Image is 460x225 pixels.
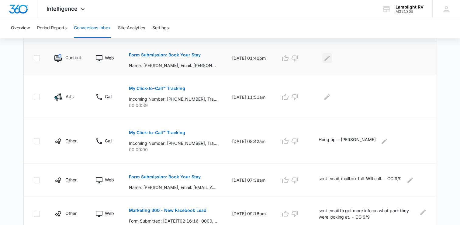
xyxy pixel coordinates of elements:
[322,53,332,63] button: Edit Comments
[129,86,185,91] p: My Click-to-Call™ Tracking
[319,207,416,220] p: sent email to get more info on what park they were looking at. - CG 9/9
[129,48,201,62] button: Form Submission: Book Your Stay
[129,175,201,179] p: Form Submission: Book Your Stay
[396,9,424,14] div: account id
[319,175,402,185] p: sent email, mailbox full. Will call. - CG 9/9
[319,136,376,146] p: Hung up - [PERSON_NAME]
[74,18,111,38] button: Conversions Inbox
[225,119,273,163] td: [DATE] 08:42am
[225,41,273,75] td: [DATE] 01:40pm
[65,177,77,183] p: Other
[129,96,217,102] p: Incoming Number: [PHONE_NUMBER], Tracking Number: [PHONE_NUMBER], Ring To: [PHONE_NUMBER], Caller...
[379,136,389,146] button: Edit Comments
[405,175,415,185] button: Edit Comments
[105,55,114,61] p: Web
[105,210,114,216] p: Web
[47,5,78,12] span: Intelligence
[105,137,112,144] p: Call
[105,177,114,183] p: Web
[65,137,77,144] p: Other
[129,184,217,191] p: Name: [PERSON_NAME], Email: [EMAIL_ADDRESS][DOMAIN_NAME], Phone: [PHONE_NUMBER], How can we help?...
[129,208,206,212] p: Marketing 360 - New Facebook Lead
[37,18,67,38] button: Period Reports
[322,92,332,102] button: Edit Comments
[118,18,145,38] button: Site Analytics
[129,125,185,140] button: My Click-to-Call™ Tracking
[65,210,77,216] p: Other
[129,130,185,135] p: My Click-to-Call™ Tracking
[129,140,217,146] p: Incoming Number: [PHONE_NUMBER], Tracking Number: [PHONE_NUMBER], Ring To: [PHONE_NUMBER], Caller...
[65,54,81,61] p: Content
[129,203,206,218] button: Marketing 360 - New Facebook Lead
[152,18,169,38] button: Settings
[129,170,201,184] button: Form Submission: Book Your Stay
[129,102,217,109] p: 00:00:39
[66,93,74,100] p: Ads
[129,146,217,153] p: 00:00:00
[225,75,273,119] td: [DATE] 11:51am
[105,93,112,100] p: Call
[129,62,217,69] p: Name: [PERSON_NAME], Email: [PERSON_NAME][EMAIL_ADDRESS][PERSON_NAME][DOMAIN_NAME], Phone: [PHONE...
[129,81,185,96] button: My Click-to-Call™ Tracking
[129,218,217,224] p: Form Submitted: [DATE]T02:16:16+0000, Name: [PERSON_NAME], Email: [EMAIL_ADDRESS][DOMAIN_NAME], P...
[225,163,273,197] td: [DATE] 07:38am
[129,53,201,57] p: Form Submission: Book Your Stay
[419,207,427,217] button: Edit Comments
[396,5,424,9] div: account name
[11,18,30,38] button: Overview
